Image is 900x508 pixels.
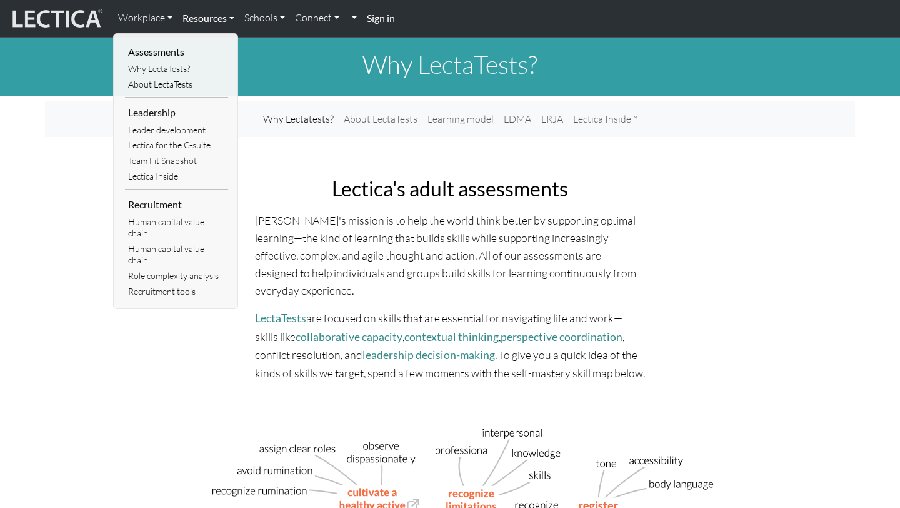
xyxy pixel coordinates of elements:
a: Resources [177,5,239,31]
a: Why Lectatests? [258,106,339,132]
h1: Why LectaTests? [45,49,855,79]
a: Schools [239,5,290,31]
img: lecticalive [9,7,103,31]
strong: Sign in [367,12,395,24]
p: [PERSON_NAME]'s mission is to help the world think better by supporting optimal learning—the kind... [255,211,645,300]
a: perspective coordination [501,330,622,343]
a: About LectaTests [125,77,228,93]
a: Human capital value chain [125,241,228,268]
a: Human capital value chain [125,215,228,241]
a: About LectaTests [339,106,422,132]
a: Team Fit Snapshot [125,153,228,169]
a: contextual thinking [404,330,499,343]
p: are focused on skills that are essential for navigating life and work—skills like , , , conflict ... [255,309,645,382]
a: LectaTests [255,312,306,325]
a: Learning model [422,106,499,132]
a: LDMA [499,106,536,132]
a: Recruitment tools [125,284,228,300]
a: Lectica Inside™ [568,106,642,132]
a: leadership decision-making [362,348,495,362]
a: Lectica for the C-suite [125,138,228,153]
a: Sign in [362,5,400,32]
li: Assessments [125,42,228,62]
a: Workplace [113,5,177,31]
a: Why LectaTests? [125,61,228,77]
li: Leadership [125,103,228,123]
a: Role complexity analysis [125,268,228,284]
a: Leader development [125,123,228,138]
a: Lectica Inside [125,169,228,185]
a: collaborative capacity [296,330,402,343]
li: Recruitment [125,195,228,215]
a: LRJA [536,106,568,132]
a: Connect [290,5,344,31]
h2: Lectica's adult assessments [255,177,645,201]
